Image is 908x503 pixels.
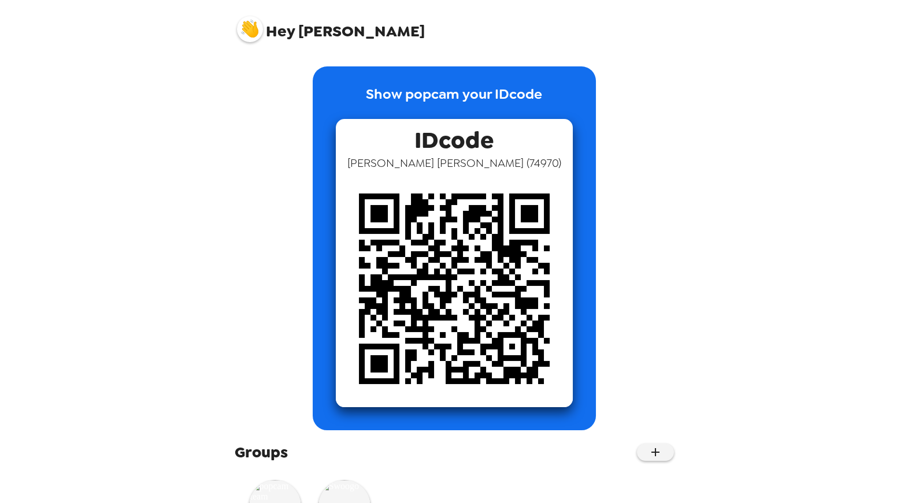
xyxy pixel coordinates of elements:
img: qr code [336,170,573,407]
p: Show popcam your IDcode [366,84,542,119]
img: profile pic [237,16,263,42]
span: [PERSON_NAME] [237,10,425,39]
span: Groups [235,442,288,463]
span: [PERSON_NAME] [PERSON_NAME] ( 74970 ) [347,155,561,170]
span: Hey [266,21,295,42]
span: IDcode [414,119,494,155]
